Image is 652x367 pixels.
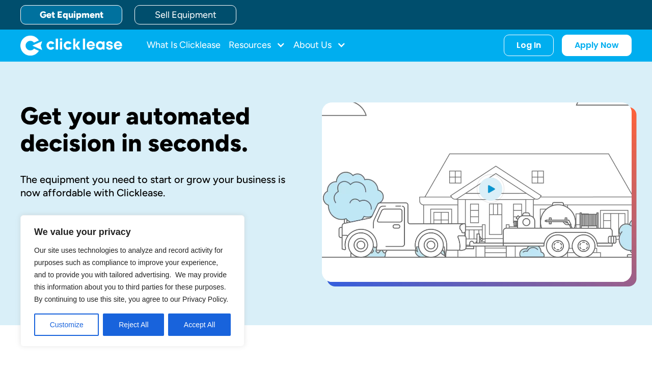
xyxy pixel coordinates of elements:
img: Blue play button logo on a light blue circular background [477,174,504,203]
div: About Us [293,35,346,56]
div: We value your privacy [20,215,244,347]
a: Get Equipment [20,5,122,24]
div: Resources [229,35,285,56]
div: The equipment you need to start or grow your business is now affordable with Clicklease. [20,173,289,199]
div: Log In [517,40,541,50]
button: Reject All [103,313,164,336]
p: We value your privacy [34,226,231,238]
a: Sell Equipment [134,5,236,24]
a: open lightbox [322,102,632,282]
button: Accept All [168,313,231,336]
img: Clicklease logo [20,35,122,56]
button: Customize [34,313,99,336]
span: Our site uses technologies to analyze and record activity for purposes such as compliance to impr... [34,246,228,303]
a: What Is Clicklease [147,35,221,56]
h1: Get your automated decision in seconds. [20,102,289,156]
a: home [20,35,122,56]
a: Apply Now [562,35,632,56]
